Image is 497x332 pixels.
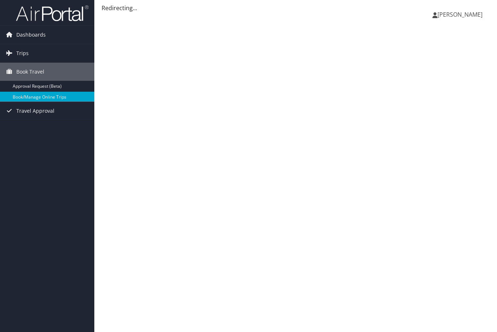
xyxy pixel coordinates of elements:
[16,63,44,81] span: Book Travel
[16,5,89,22] img: airportal-logo.png
[16,44,29,62] span: Trips
[432,4,490,25] a: [PERSON_NAME]
[16,26,46,44] span: Dashboards
[102,4,490,12] div: Redirecting...
[16,102,54,120] span: Travel Approval
[438,11,482,18] span: [PERSON_NAME]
